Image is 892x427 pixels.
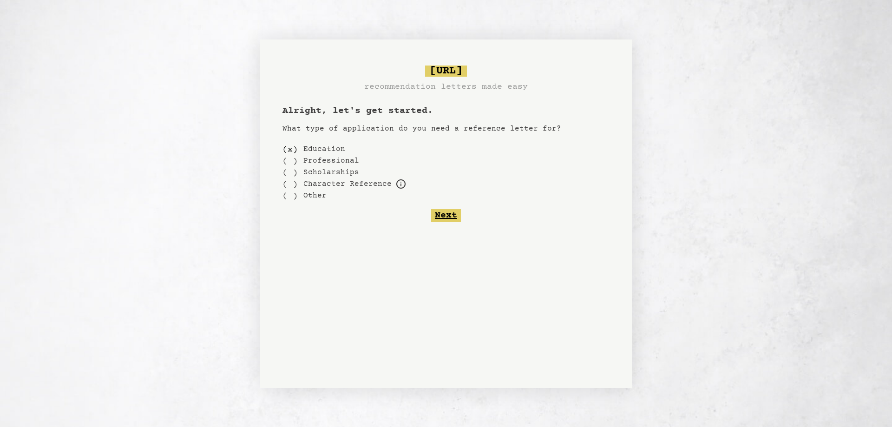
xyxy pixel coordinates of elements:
div: ( ) [282,178,298,190]
button: Next [431,209,461,222]
label: Professional [303,155,359,166]
div: ( x ) [282,144,298,155]
h3: recommendation letters made easy [364,80,528,93]
label: Scholarships [303,167,359,178]
label: Education [303,144,345,155]
span: [URL] [425,66,467,77]
label: For example, loans, housing applications, parole, professional certification, etc. [303,178,392,190]
div: ( ) [282,190,298,202]
h1: Alright, let's get started. [282,105,610,118]
label: Other [303,190,327,201]
div: ( ) [282,155,298,167]
p: What type of application do you need a reference letter for? [282,123,610,134]
div: ( ) [282,167,298,178]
